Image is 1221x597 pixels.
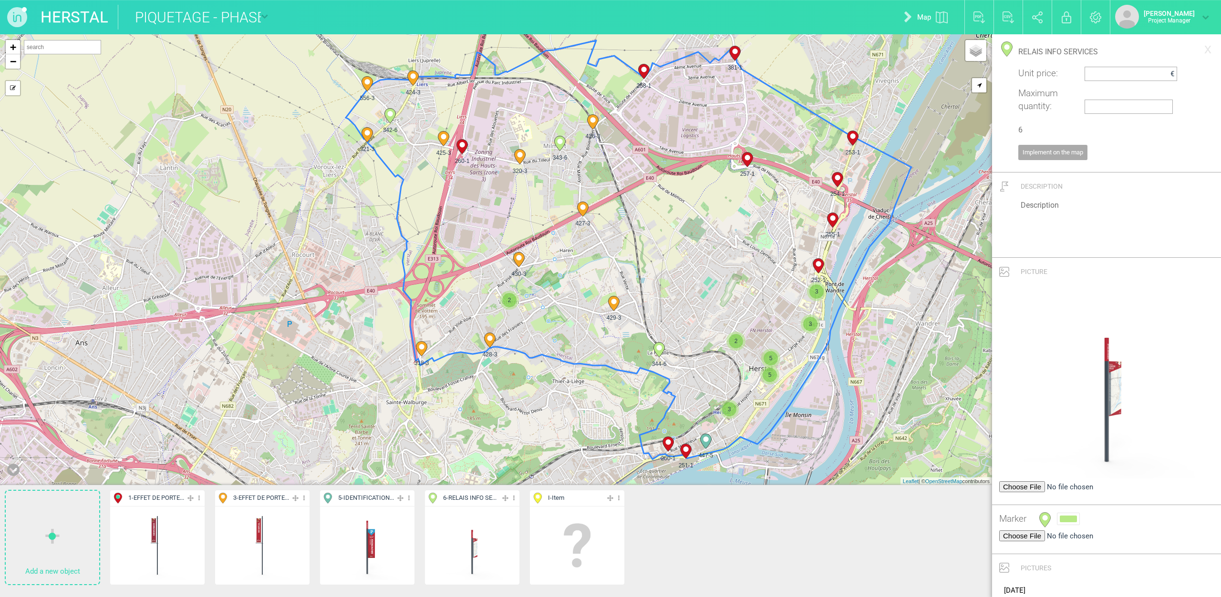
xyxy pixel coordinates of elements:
img: share.svg [1032,11,1043,23]
input: search [24,40,101,54]
span: 258-1 [631,81,656,90]
input: Reference [1018,120,1195,140]
span: 5 [763,368,777,382]
span: 260-1 [450,157,475,165]
span: 424-3 [401,88,425,97]
span: 2 [729,334,743,348]
span: Picture [1021,268,1047,275]
span: 3 [809,284,824,299]
div: | © contributors [900,477,992,486]
span: 427-3 [570,219,595,228]
label: Marker [992,512,1030,525]
img: settings.svg [1090,11,1102,23]
strong: [PERSON_NAME] [1144,10,1195,17]
img: 101554879593.png [227,510,298,581]
span: I - Item [548,494,564,503]
h5: [DATE] [1004,587,1209,595]
span: 3 [803,317,817,331]
span: 447-5 [693,451,718,460]
span: 318-3 [409,359,434,367]
span: 255-1 [820,230,845,239]
img: IMP_ICON_integration.svg [999,267,1009,277]
a: Map [892,2,960,32]
span: 1 - EFFET DE PORTE... [128,494,184,503]
span: 5 [764,351,778,365]
a: [PERSON_NAME]Project Manager [1115,5,1209,29]
span: 253-1 [840,148,865,157]
span: 430-3 [507,270,531,278]
span: 381-1 [723,63,747,72]
img: IMP_ICON_emplacement.svg [1000,182,1009,192]
span: 3 [722,402,736,416]
img: plan.svg [936,11,948,23]
span: 428-3 [477,350,502,359]
img: empty.png [542,510,612,581]
span: Pictures [1021,564,1051,572]
a: HERSTAL [41,5,108,30]
span: 344-6 [647,360,672,368]
a: OpenStreetMap [925,478,962,484]
span: € [1170,70,1174,78]
span: 251-1 [673,461,698,470]
img: export_csv.svg [1003,11,1014,23]
img: 102135907661.png [1010,285,1203,478]
span: 343-6 [548,153,572,162]
span: 254-1 [825,190,850,198]
p: Project Manager [1144,17,1195,24]
span: 556-3 [355,94,380,102]
span: 429-3 [601,314,626,322]
span: 425-3 [431,149,456,157]
img: 101727230403.png [332,510,403,581]
span: 5 - IDENTIFICATION... [338,494,394,503]
span: 2 [502,293,517,307]
button: Implement on the map [1018,145,1087,160]
a: Leaflet [903,478,919,484]
a: Zoom in [6,40,20,54]
span: Description [1021,182,1063,190]
input: Name [1018,41,1195,62]
span: 3 - EFFET DE PORTE... [233,494,289,503]
span: 321-3 [355,145,380,153]
p: Add a new object [6,564,99,579]
span: 250-1 [656,454,681,463]
span: 6 - RELAIS INFO SE... [443,494,497,503]
img: 102135907661.png [437,510,507,581]
label: Maximum quantity : [1018,87,1080,112]
img: locked.svg [1062,11,1071,23]
a: Layers [965,40,986,61]
a: Add a new object [6,491,99,584]
span: 320-3 [507,167,532,175]
a: Zoom out [6,54,20,69]
span: 342-6 [378,126,403,134]
span: 257-1 [735,170,760,178]
img: export_pdf.svg [973,11,985,23]
span: 426-3 [580,132,605,141]
img: IMP_ICON_integration.svg [999,563,1009,573]
img: 101615152548.png [122,510,193,581]
a: x [1200,39,1216,58]
span: 252-1 [806,276,831,284]
label: Unit price : [1018,67,1080,80]
img: default_avatar.png [1115,5,1139,29]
